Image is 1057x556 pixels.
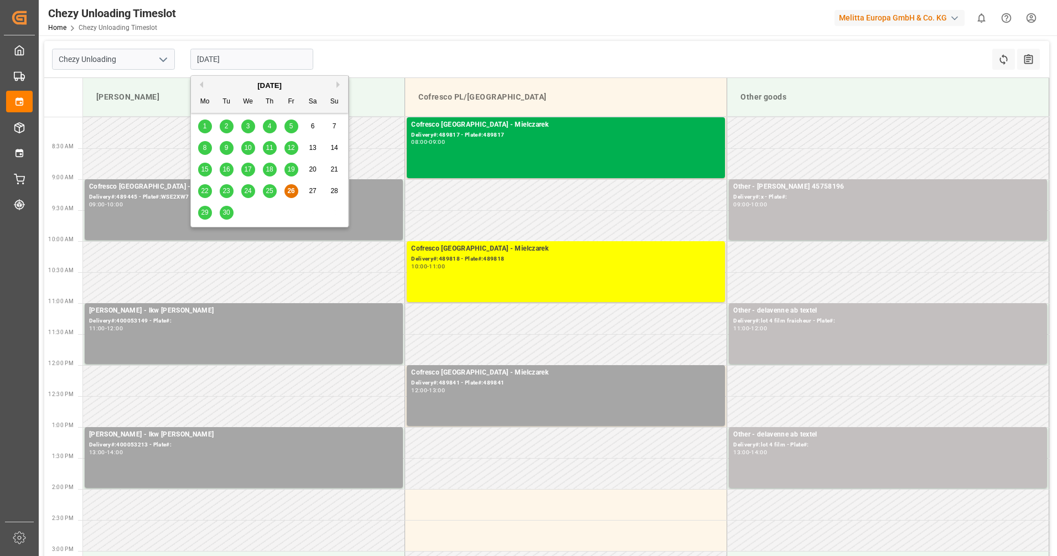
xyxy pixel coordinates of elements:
div: Choose Sunday, September 14th, 2025 [328,141,341,155]
div: Choose Wednesday, September 3rd, 2025 [241,119,255,133]
div: Delivery#:400053149 - Plate#: [89,316,398,326]
div: 13:00 [733,450,749,455]
div: Delivery#:489445 - Plate#:WSE2XW7 [89,193,398,202]
div: 09:00 [89,202,105,207]
div: Choose Thursday, September 4th, 2025 [263,119,277,133]
span: 3 [246,122,250,130]
div: Delivery#:489818 - Plate#:489818 [411,254,721,264]
div: Fr [284,95,298,109]
span: 3:00 PM [52,546,74,552]
div: Melitta Europa GmbH & Co. KG [835,10,965,26]
div: Choose Friday, September 26th, 2025 [284,184,298,198]
span: 27 [309,187,316,195]
div: - [749,202,751,207]
span: 25 [266,187,273,195]
button: open menu [154,51,171,68]
div: - [105,450,107,455]
span: 29 [201,209,208,216]
div: Choose Thursday, September 18th, 2025 [263,163,277,176]
div: [DATE] [191,80,348,91]
span: 12:30 PM [48,391,74,397]
div: 14:00 [751,450,767,455]
button: Next Month [336,81,343,88]
span: 11 [266,144,273,152]
button: Help Center [994,6,1019,30]
div: Choose Monday, September 1st, 2025 [198,119,212,133]
div: [PERSON_NAME] [92,87,396,107]
div: Other - [PERSON_NAME] 45758196 [733,181,1043,193]
div: Th [263,95,277,109]
div: [PERSON_NAME] - lkw [PERSON_NAME] [89,429,398,440]
div: 11:00 [429,264,445,269]
div: Cofresco [GEOGRAPHIC_DATA] - Mielczarek [411,119,721,131]
span: 2 [225,122,229,130]
div: Other - delavenne ab textel [733,429,1043,440]
span: 11:30 AM [48,329,74,335]
div: Delivery#:489817 - Plate#:489817 [411,131,721,140]
span: 16 [222,165,230,173]
span: 1 [203,122,207,130]
div: Choose Sunday, September 21st, 2025 [328,163,341,176]
div: Choose Monday, September 29th, 2025 [198,206,212,220]
span: 20 [309,165,316,173]
div: Choose Friday, September 19th, 2025 [284,163,298,176]
span: 9:30 AM [52,205,74,211]
div: Choose Saturday, September 20th, 2025 [306,163,320,176]
div: 08:00 [411,139,427,144]
div: Sa [306,95,320,109]
div: Delivery#:489841 - Plate#:489841 [411,378,721,388]
div: Choose Friday, September 12th, 2025 [284,141,298,155]
div: - [105,326,107,331]
input: Type to search/select [52,49,175,70]
span: 18 [266,165,273,173]
div: Choose Tuesday, September 2nd, 2025 [220,119,234,133]
span: 19 [287,165,294,173]
span: 28 [330,187,338,195]
span: 9:00 AM [52,174,74,180]
span: 23 [222,187,230,195]
div: Delivery#:400053213 - Plate#: [89,440,398,450]
span: 7 [333,122,336,130]
div: - [105,202,107,207]
span: 26 [287,187,294,195]
div: 12:00 [751,326,767,331]
div: 13:00 [429,388,445,393]
div: 09:00 [429,139,445,144]
span: 5 [289,122,293,130]
div: 14:00 [107,450,123,455]
div: - [749,326,751,331]
div: Choose Tuesday, September 9th, 2025 [220,141,234,155]
div: 12:00 [411,388,427,393]
div: Delivery#:lot 4 film fraicheur - Plate#: [733,316,1043,326]
div: Choose Saturday, September 27th, 2025 [306,184,320,198]
div: Choose Tuesday, September 16th, 2025 [220,163,234,176]
span: 22 [201,187,208,195]
div: Choose Sunday, September 28th, 2025 [328,184,341,198]
div: Cofresco [GEOGRAPHIC_DATA] - EVEREST LOGISTICS SP. Z O. O. [89,181,398,193]
div: Choose Saturday, September 6th, 2025 [306,119,320,133]
div: 11:00 [733,326,749,331]
span: 30 [222,209,230,216]
input: DD.MM.YYYY [190,49,313,70]
div: Choose Sunday, September 7th, 2025 [328,119,341,133]
div: Delivery#:lot 4 film - Plate#: [733,440,1043,450]
span: 1:00 PM [52,422,74,428]
button: Melitta Europa GmbH & Co. KG [835,7,969,28]
div: Choose Monday, September 15th, 2025 [198,163,212,176]
div: Other goods [736,87,1040,107]
span: 2:00 PM [52,484,74,490]
span: 12 [287,144,294,152]
div: Choose Wednesday, September 17th, 2025 [241,163,255,176]
span: 21 [330,165,338,173]
span: 24 [244,187,251,195]
div: Choose Monday, September 22nd, 2025 [198,184,212,198]
div: Chezy Unloading Timeslot [48,5,176,22]
div: 11:00 [89,326,105,331]
div: 13:00 [89,450,105,455]
a: Home [48,24,66,32]
span: 15 [201,165,208,173]
div: 10:00 [411,264,427,269]
div: 10:00 [751,202,767,207]
div: Mo [198,95,212,109]
div: Choose Wednesday, September 10th, 2025 [241,141,255,155]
